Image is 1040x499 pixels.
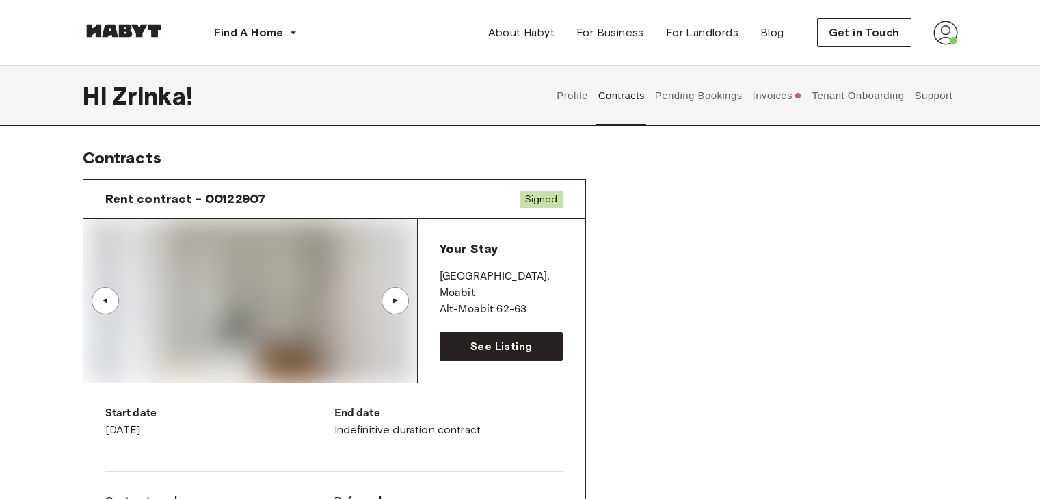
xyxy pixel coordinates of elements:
[829,25,900,41] span: Get in Touch
[334,405,563,422] p: End date
[666,25,738,41] span: For Landlords
[214,25,284,41] span: Find A Home
[334,405,563,438] div: Indefinitive duration contract
[749,19,795,46] a: Blog
[751,66,803,126] button: Invoices
[655,19,749,46] a: For Landlords
[440,241,498,256] span: Your Stay
[203,19,308,46] button: Find A Home
[112,81,193,110] span: Zrinka !
[105,405,334,438] div: [DATE]
[488,25,555,41] span: About Habyt
[576,25,644,41] span: For Business
[653,66,744,126] button: Pending Bookings
[817,18,911,47] button: Get in Touch
[83,148,161,167] span: Contracts
[440,269,563,301] p: [GEOGRAPHIC_DATA] , Moabit
[565,19,655,46] a: For Business
[440,332,563,361] a: See Listing
[440,301,563,318] p: Alt-Moabit 62-63
[83,81,112,110] span: Hi
[388,297,402,305] div: ▲
[596,66,646,126] button: Contracts
[555,66,590,126] button: Profile
[470,338,532,355] span: See Listing
[105,405,334,422] p: Start date
[810,66,906,126] button: Tenant Onboarding
[552,66,958,126] div: user profile tabs
[98,297,112,305] div: ▲
[913,66,955,126] button: Support
[760,25,784,41] span: Blog
[83,219,417,383] img: Image of the room
[477,19,565,46] a: About Habyt
[105,191,266,207] span: Rent contract - 00122907
[520,191,563,208] span: Signed
[933,21,958,45] img: avatar
[83,24,165,38] img: Habyt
